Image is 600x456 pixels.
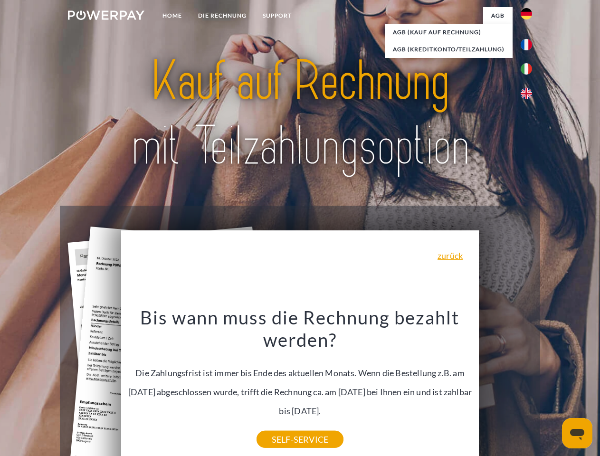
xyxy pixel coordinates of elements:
[521,88,532,99] img: en
[68,10,144,20] img: logo-powerpay-white.svg
[127,306,474,351] h3: Bis wann muss die Rechnung bezahlt werden?
[438,251,463,260] a: zurück
[483,7,513,24] a: agb
[190,7,255,24] a: DIE RECHNUNG
[154,7,190,24] a: Home
[385,41,513,58] a: AGB (Kreditkonto/Teilzahlung)
[521,8,532,19] img: de
[385,24,513,41] a: AGB (Kauf auf Rechnung)
[257,431,343,448] a: SELF-SERVICE
[91,46,509,182] img: title-powerpay_de.svg
[562,418,592,448] iframe: Schaltfläche zum Öffnen des Messaging-Fensters
[521,39,532,50] img: fr
[127,306,474,439] div: Die Zahlungsfrist ist immer bis Ende des aktuellen Monats. Wenn die Bestellung z.B. am [DATE] abg...
[521,63,532,75] img: it
[255,7,300,24] a: SUPPORT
